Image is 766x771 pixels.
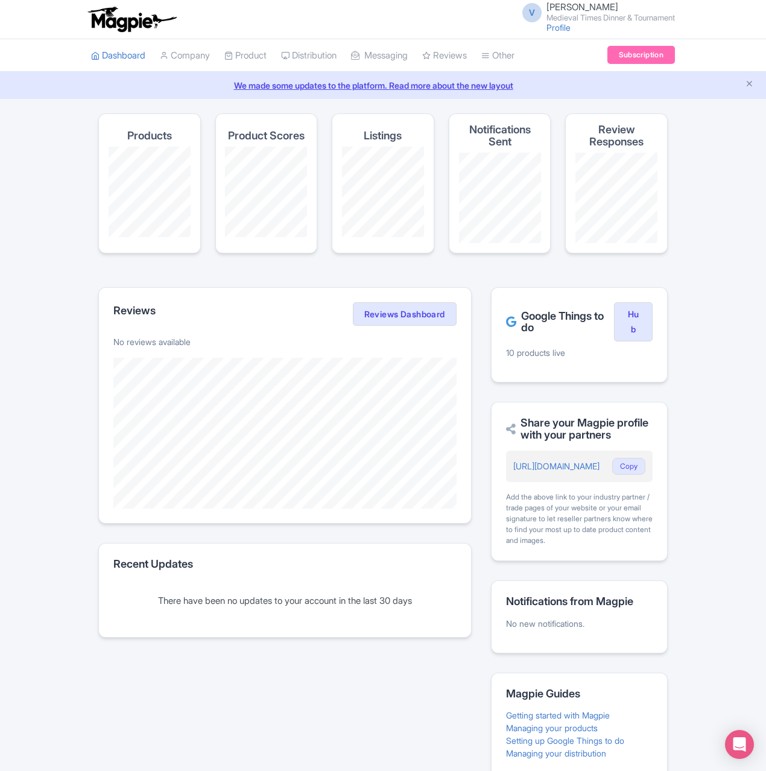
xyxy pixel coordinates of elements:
a: Managing your distribution [506,748,606,758]
a: [URL][DOMAIN_NAME] [513,461,600,471]
button: Close announcement [745,78,754,92]
a: Hub [614,302,653,342]
a: Dashboard [91,39,145,72]
a: Profile [546,22,571,33]
h2: Reviews [113,305,156,317]
a: Product [224,39,267,72]
h2: Share your Magpie profile with your partners [506,417,653,441]
a: Company [160,39,210,72]
a: V [PERSON_NAME] Medieval Times Dinner & Tournament [515,2,675,22]
button: Copy [612,458,645,475]
h4: Notifications Sent [459,124,541,148]
a: Reviews Dashboard [353,302,457,326]
a: Managing your products [506,723,598,733]
a: Setting up Google Things to do [506,735,624,746]
h2: Magpie Guides [506,688,653,700]
a: Getting started with Magpie [506,710,610,720]
a: Reviews [422,39,467,72]
p: No reviews available [113,335,457,348]
h4: Listings [364,130,402,142]
h4: Products [127,130,172,142]
div: Open Intercom Messenger [725,730,754,759]
img: logo-ab69f6fb50320c5b225c76a69d11143b.png [85,6,179,33]
a: Messaging [351,39,408,72]
a: Other [481,39,514,72]
span: V [522,3,542,22]
a: Distribution [281,39,337,72]
h4: Product Scores [228,130,305,142]
a: Subscription [607,46,675,64]
p: No new notifications. [506,617,653,630]
h2: Google Things to do [506,310,614,334]
span: [PERSON_NAME] [546,1,618,13]
h4: Review Responses [575,124,657,148]
p: 10 products live [506,346,653,359]
a: We made some updates to the platform. Read more about the new layout [7,79,759,92]
div: Add the above link to your industry partner / trade pages of your website or your email signature... [506,492,653,546]
div: There have been no updates to your account in the last 30 days [113,594,457,608]
small: Medieval Times Dinner & Tournament [546,14,675,22]
h2: Notifications from Magpie [506,595,653,608]
h2: Recent Updates [113,558,457,570]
